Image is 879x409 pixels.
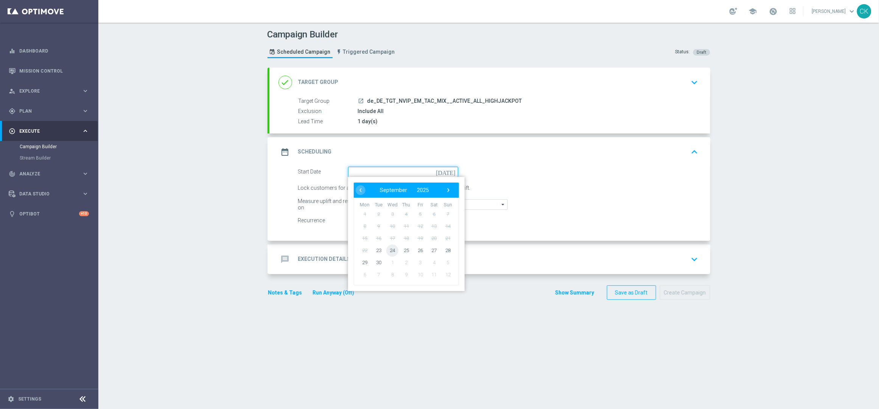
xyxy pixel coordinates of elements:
[19,129,82,133] span: Execute
[9,108,82,115] div: Plan
[9,88,16,95] i: person_search
[428,220,440,232] span: 13
[442,268,454,280] span: 12
[848,7,856,15] span: keyboard_arrow_down
[386,208,398,220] span: 3
[372,268,384,280] span: 7
[372,208,384,220] span: 2
[417,187,429,193] span: 2025
[8,88,89,94] button: person_search Explore keyboard_arrow_right
[442,256,454,268] span: 5
[688,75,701,90] button: keyboard_arrow_down
[18,397,41,401] a: Settings
[414,268,426,280] span: 10
[82,107,89,115] i: keyboard_arrow_right
[386,202,400,208] th: weekday
[443,185,453,195] button: ›
[413,202,427,208] th: weekday
[356,185,366,195] button: ‹
[400,244,412,256] span: 25
[298,256,351,263] h2: Execution Details
[359,220,371,232] span: 8
[9,128,82,135] div: Execute
[436,167,458,175] i: [DATE]
[268,29,399,40] h1: Campaign Builder
[9,191,82,197] div: Data Studio
[298,215,348,226] div: Recurrence
[9,204,89,224] div: Optibot
[372,232,384,244] span: 16
[386,256,398,268] span: 1
[367,98,522,105] span: de_DE_TGT_NVIP_EM_TAC_MIX__ACTIVE_ALL_HIGHJACKPOT
[278,145,701,159] div: date_range Scheduling keyboard_arrow_up
[79,211,89,216] div: +10
[8,108,89,114] button: gps_fixed Plan keyboard_arrow_right
[414,232,426,244] span: 19
[9,108,16,115] i: gps_fixed
[348,177,465,291] bs-datepicker-container: calendar
[372,202,386,208] th: weekday
[372,220,384,232] span: 9
[298,148,332,155] h2: Scheduling
[20,155,79,161] a: Stream Builder
[82,190,89,197] i: keyboard_arrow_right
[298,79,339,86] h2: Target Group
[19,204,79,224] a: Optibot
[8,396,14,403] i: settings
[20,152,98,164] div: Stream Builder
[359,232,371,244] span: 15
[19,172,82,176] span: Analyze
[20,141,98,152] div: Campaign Builder
[359,244,371,256] span: 22
[442,232,454,244] span: 21
[8,128,89,134] button: play_circle_outline Execute keyboard_arrow_right
[8,68,89,74] button: Mission Control
[693,49,710,55] colored-tag: Draft
[82,170,89,177] i: keyboard_arrow_right
[386,232,398,244] span: 17
[359,208,371,220] span: 1
[82,87,89,95] i: keyboard_arrow_right
[386,268,398,280] span: 8
[442,208,454,220] span: 7
[372,256,384,268] span: 30
[278,253,292,266] i: message
[400,256,412,268] span: 2
[358,118,695,125] div: 1 day(s)
[20,144,79,150] a: Campaign Builder
[8,211,89,217] div: lightbulb Optibot +10
[555,288,595,297] button: Show Summary
[358,98,364,104] i: launch
[441,202,455,208] th: weekday
[375,185,412,195] button: September
[689,77,700,88] i: keyboard_arrow_down
[278,252,701,266] div: message Execution Details keyboard_arrow_down
[428,232,440,244] span: 20
[8,171,89,177] button: track_changes Analyze keyboard_arrow_right
[278,145,292,159] i: date_range
[688,252,701,266] button: keyboard_arrow_down
[372,244,384,256] span: 23
[19,109,82,113] span: Plan
[380,187,407,193] span: September
[358,107,695,115] div: Include All
[298,167,348,177] div: Start Date
[8,191,89,197] button: Data Studio keyboard_arrow_right
[9,41,89,61] div: Dashboard
[400,208,412,220] span: 4
[414,256,426,268] span: 3
[386,220,398,232] span: 10
[298,183,387,194] div: Lock customers for a duration of
[660,285,710,300] button: Create Campaign
[82,127,89,135] i: keyboard_arrow_right
[688,145,701,159] button: keyboard_arrow_up
[359,256,371,268] span: 29
[414,208,426,220] span: 5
